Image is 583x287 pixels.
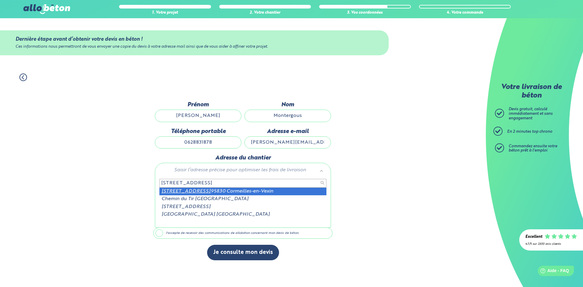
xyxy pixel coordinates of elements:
span: [STREET_ADDRESS] [162,189,211,194]
div: [GEOGRAPHIC_DATA] [GEOGRAPHIC_DATA] [159,211,326,218]
div: 95830 Cormeilles-en-Vexin [159,188,326,195]
iframe: Help widget launcher [529,263,576,280]
div: Chemin du Tir [GEOGRAPHIC_DATA] [159,195,326,203]
div: [STREET_ADDRESS] [159,203,326,211]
